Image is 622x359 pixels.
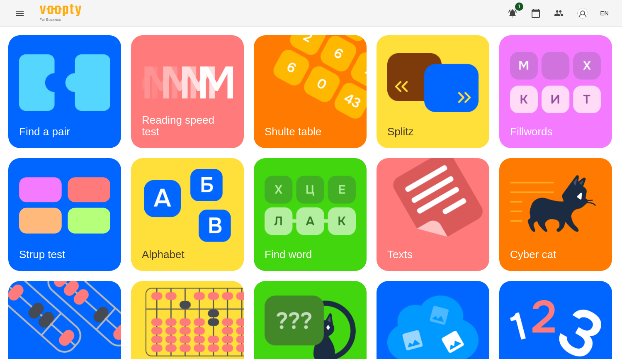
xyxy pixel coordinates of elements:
img: Alphabet [142,169,233,242]
button: EN [597,5,612,21]
a: Cyber catCyber cat [499,158,612,271]
img: Splitz [387,46,479,119]
img: Reading speed test [142,46,233,119]
h3: Texts [387,248,413,261]
h3: Alphabet [142,248,185,261]
img: avatar_s.png [577,7,588,19]
a: Find a pairFind a pair [8,35,121,148]
h3: Fillwords [510,125,553,138]
h3: Strup test [19,248,65,261]
button: Menu [10,3,30,23]
img: Find a pair [19,46,110,119]
img: Cyber cat [510,169,601,242]
h3: Cyber cat [510,248,556,261]
h3: Find a pair [19,125,70,138]
h3: Reading speed test [142,114,217,137]
h3: Shulte table [265,125,321,138]
img: Texts [377,158,500,271]
img: Shulte table [254,35,377,148]
span: 1 [515,2,523,11]
a: SplitzSplitz [377,35,489,148]
a: AlphabetAlphabet [131,158,244,271]
h3: Splitz [387,125,414,138]
span: EN [600,9,609,17]
img: Strup test [19,169,110,242]
img: Fillwords [510,46,601,119]
a: FillwordsFillwords [499,35,612,148]
span: For Business [40,17,81,22]
img: Find word [265,169,356,242]
h3: Find word [265,248,312,261]
a: Strup testStrup test [8,158,121,271]
a: Shulte tableShulte table [254,35,367,148]
img: Voopty Logo [40,4,81,16]
a: Find wordFind word [254,158,367,271]
a: TextsTexts [377,158,489,271]
a: Reading speed testReading speed test [131,35,244,148]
